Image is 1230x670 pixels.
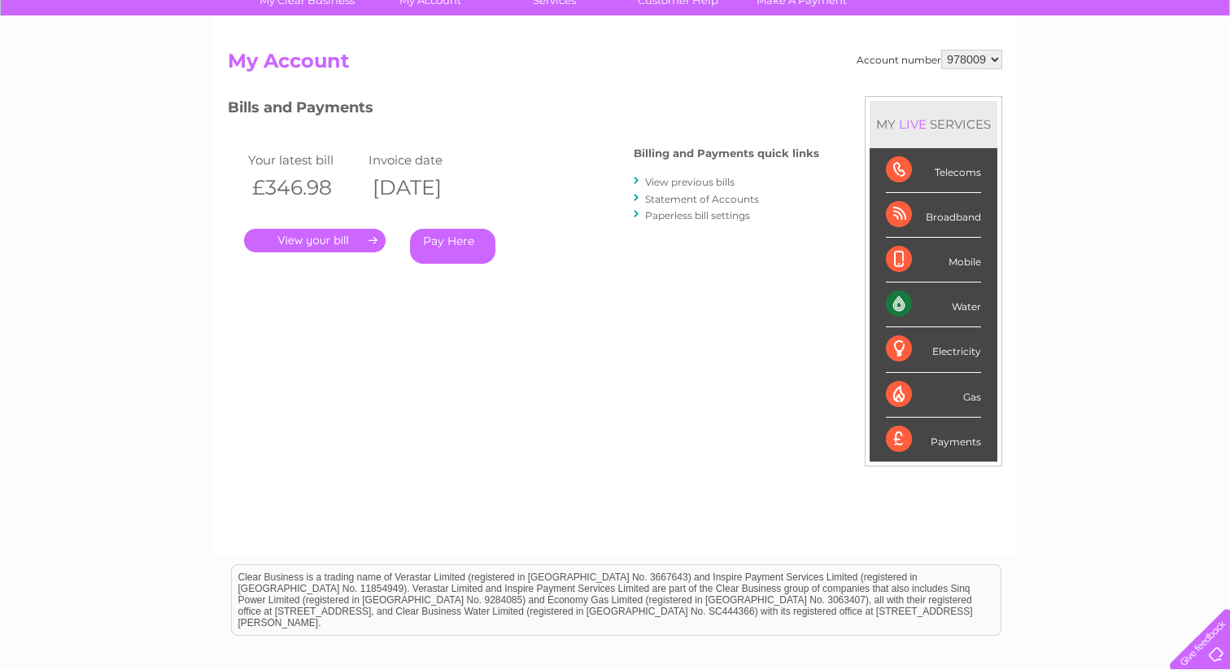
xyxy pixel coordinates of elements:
[364,149,485,171] td: Invoice date
[244,229,386,252] a: .
[886,282,981,327] div: Water
[1030,69,1079,81] a: Telecoms
[634,147,819,160] h4: Billing and Payments quick links
[232,9,1001,79] div: Clear Business is a trading name of Verastar Limited (registered in [GEOGRAPHIC_DATA] No. 3667643...
[43,42,126,92] img: logo.png
[923,8,1036,28] a: 0333 014 3131
[886,238,981,282] div: Mobile
[857,50,1002,69] div: Account number
[244,149,364,171] td: Your latest bill
[645,176,735,188] a: View previous bills
[886,148,981,193] div: Telecoms
[886,418,981,462] div: Payments
[645,193,759,205] a: Statement of Accounts
[984,69,1020,81] a: Energy
[886,327,981,372] div: Electricity
[896,116,930,132] div: LIVE
[228,96,819,125] h3: Bills and Payments
[1122,69,1162,81] a: Contact
[410,229,495,264] a: Pay Here
[886,193,981,238] div: Broadband
[886,373,981,418] div: Gas
[364,171,485,204] th: [DATE]
[228,50,1002,81] h2: My Account
[1088,69,1112,81] a: Blog
[870,101,997,147] div: MY SERVICES
[944,69,975,81] a: Water
[244,171,364,204] th: £346.98
[645,209,750,221] a: Paperless bill settings
[1176,69,1215,81] a: Log out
